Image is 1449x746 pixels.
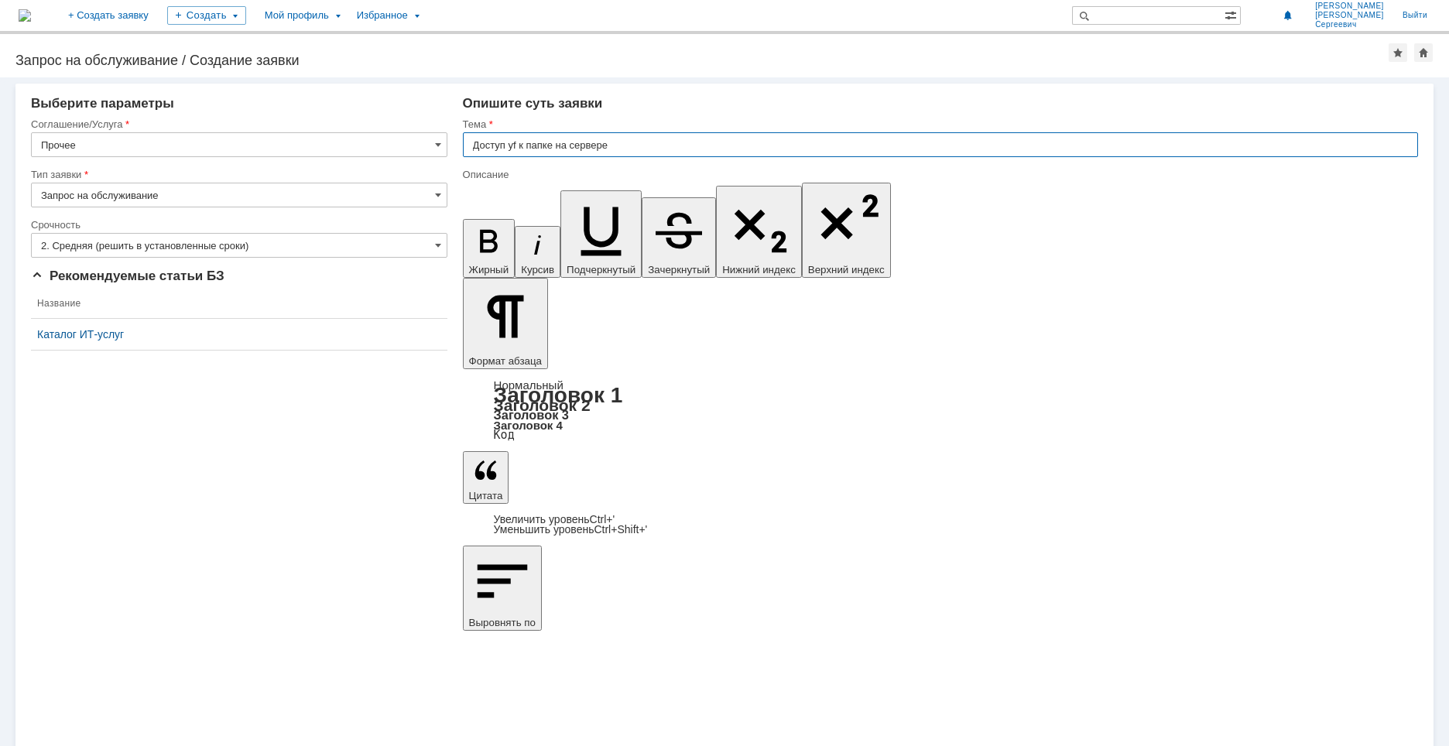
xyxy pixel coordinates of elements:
button: Подчеркнутый [560,190,642,278]
div: Добавить в избранное [1389,43,1407,62]
span: Зачеркнутый [648,264,710,275]
div: Сделать домашней страницей [1414,43,1433,62]
a: Заголовок 3 [494,408,569,422]
span: Расширенный поиск [1225,7,1240,22]
span: Выберите параметры [31,96,174,111]
button: Выровнять по [463,546,542,631]
th: Название [31,289,447,319]
span: Выровнять по [469,617,536,628]
a: Перейти на домашнюю страницу [19,9,31,22]
button: Формат абзаца [463,278,548,369]
button: Жирный [463,219,516,278]
div: Цитата [463,515,1418,535]
button: Цитата [463,451,509,504]
div: Тип заявки [31,169,444,180]
div: Срочность [31,220,444,230]
a: Increase [494,513,615,525]
span: Подчеркнутый [567,264,635,275]
span: Ctrl+Shift+' [594,523,647,536]
div: Описание [463,169,1415,180]
span: Опишите суть заявки [463,96,603,111]
span: Сергеевич [1315,20,1384,29]
div: Запрос на обслуживание / Создание заявки [15,53,1389,68]
a: Заголовок 2 [494,396,591,414]
a: Заголовок 4 [494,419,563,432]
a: Нормальный [494,378,563,392]
span: Рекомендуемые статьи БЗ [31,269,224,283]
a: Каталог ИТ-услуг [37,328,441,340]
div: Формат абзаца [463,380,1418,440]
span: Нижний индекс [722,264,796,275]
span: Верхний индекс [808,264,885,275]
span: Курсив [521,264,554,275]
button: Нижний индекс [716,186,802,278]
span: Жирный [469,264,509,275]
button: Зачеркнутый [642,197,716,278]
a: Код [494,428,515,442]
a: Decrease [494,523,648,536]
img: logo [19,9,31,22]
button: Верхний индекс [802,183,891,278]
span: [PERSON_NAME] [1315,2,1384,11]
button: Курсив [515,226,560,278]
div: Соглашение/Услуга [31,119,444,129]
a: Заголовок 1 [494,383,623,407]
span: Ctrl+' [590,513,615,525]
span: Формат абзаца [469,355,542,367]
span: [PERSON_NAME] [1315,11,1384,20]
span: Цитата [469,490,503,501]
div: Тема [463,119,1415,129]
div: Создать [167,6,246,25]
